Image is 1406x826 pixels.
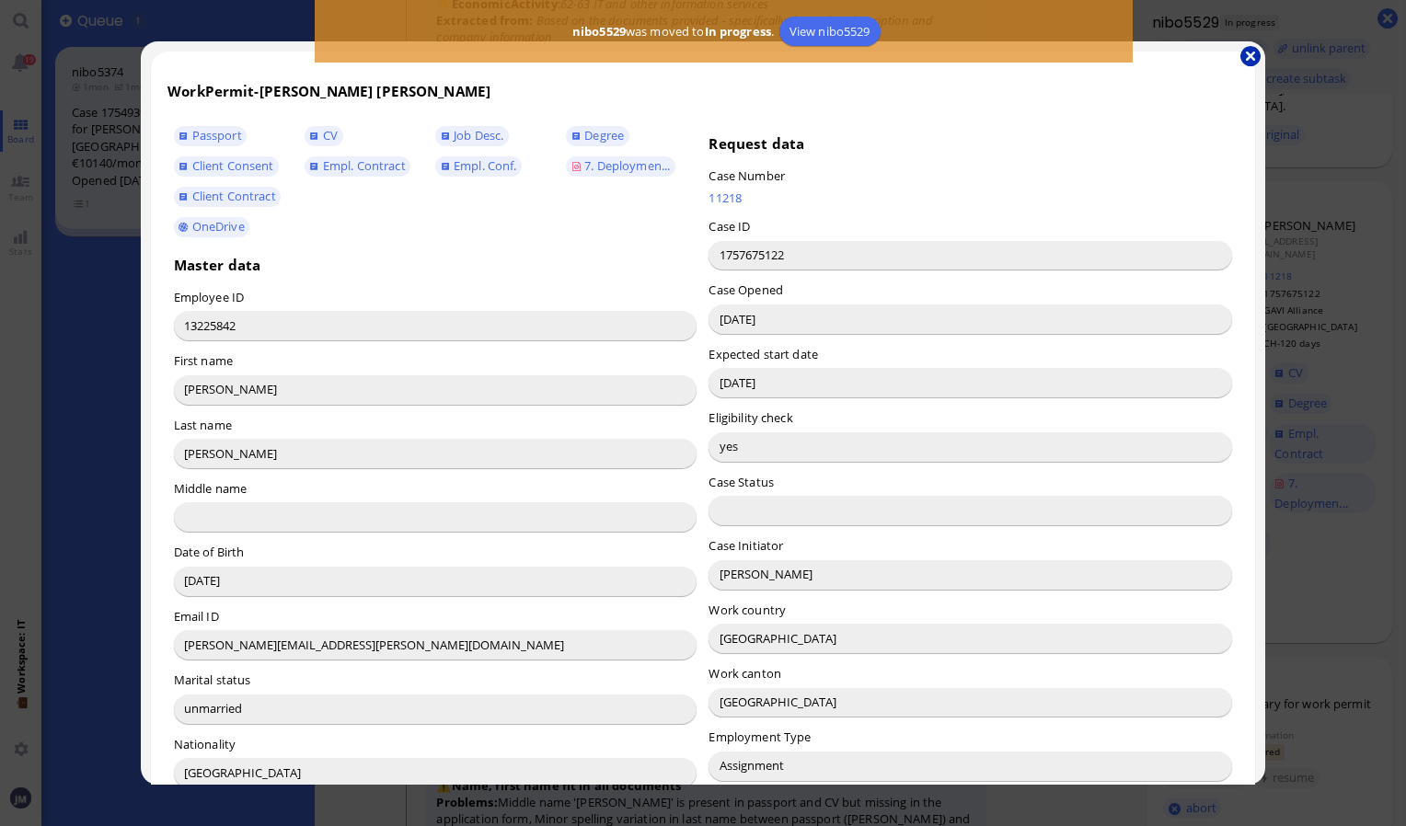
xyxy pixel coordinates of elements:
span: Passport [192,127,242,143]
label: Email ID [174,608,219,625]
label: Date of Birth [174,544,245,560]
label: Employee ID [174,289,244,305]
span: was moved to . [567,23,778,40]
a: 11218 [709,189,1031,206]
span: Degree [584,127,624,143]
a: Client Contract [174,187,282,207]
label: Expected start date [709,346,817,362]
a: OneDrive [174,217,250,237]
b: nibo5529 [572,23,626,40]
label: Last name [174,417,232,433]
label: Employment Type [709,728,811,745]
a: 7. Deploymen... [566,156,675,177]
a: Empl. Contract [305,156,410,177]
a: CV [305,126,343,146]
label: Work canton [709,665,780,682]
span: [PERSON_NAME] [376,82,490,100]
a: Passport [174,126,248,146]
a: Empl. Conf. [435,156,522,177]
span: Job Desc. [454,127,503,143]
label: Eligibility check [709,409,792,426]
span: Empl. Conf. [454,157,516,174]
label: Middle name [174,480,247,497]
a: Client Consent [174,156,279,177]
span: [PERSON_NAME] [259,82,374,100]
h3: Master data [174,256,697,274]
b: In progress [705,23,771,40]
label: Case ID [709,218,750,235]
h3: - [167,82,1239,100]
a: View nibo5529 [779,17,881,46]
label: First name [174,352,233,369]
span: CV [323,127,338,143]
label: Nationality [174,736,236,752]
label: Case Initiator [709,537,783,554]
label: Case Opened [709,281,782,298]
span: 7. Deploymen... [584,157,670,174]
a: Job Desc. [435,126,509,146]
a: Degree [566,126,628,146]
label: Marital status [174,671,251,688]
span: Empl. Contract [323,157,406,174]
span: Client Consent [192,157,274,174]
label: Case Number [709,167,784,184]
label: Case Status [709,474,773,490]
span: WorkPermit [167,82,254,100]
label: Work country [709,602,786,618]
h3: Request data [709,134,1232,153]
span: Client Contract [192,188,276,204]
